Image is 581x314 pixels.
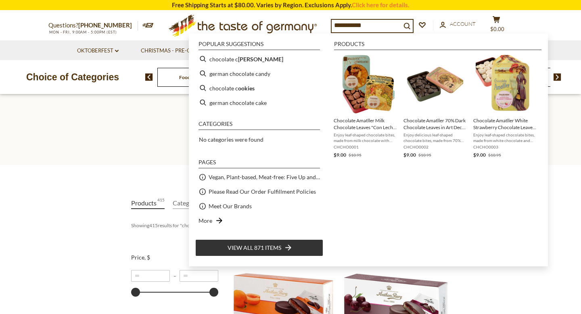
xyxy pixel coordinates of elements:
a: Food By Category [179,74,217,80]
p: Questions? [48,20,138,31]
span: $10.95 [418,153,431,157]
span: – [170,273,180,279]
span: Enjoy leaf-shaped chocolate bites, made from milk chocolate with caramel cream (con leche). A del... [334,132,397,143]
a: Chocolate Amatller Milk Chocolate Leaves "Con Leche" in Art Deco Gift Tin, 2.1 ozEnjoy leaf-shape... [334,55,397,159]
li: Chocolate Amatller White Strawberry Chocolate Leaves in Art Deco Gift TIn, 2.1 oz [470,52,540,162]
span: $0.00 [490,26,504,32]
a: Vegan, Plant-based, Meat-free: Five Up and Coming Brands [209,172,320,182]
span: Enjoy delicious leaf-shaped chocolate bites, made from 70% cocoa chocolate. Made using traditiona... [403,132,467,143]
b: [PERSON_NAME] [238,54,283,64]
li: Please Read Our Order Fulfillment Policies [195,184,323,199]
span: $9.00 [473,152,486,158]
img: next arrow [554,73,561,81]
span: View all 871 items [228,243,281,252]
a: Christmas - PRE-ORDER [141,46,210,55]
span: Chocolate Amatller White Strawberry Chocolate Leaves in Art Deco Gift TIn, 2.1 oz [473,117,537,131]
div: Instant Search Results [189,33,548,266]
li: german chocolate cake [195,95,323,110]
b: ookies [238,84,255,93]
li: View all 871 items [195,239,323,256]
input: Minimum value [131,270,170,282]
span: No categories were found [199,136,263,143]
li: Vegan, Plant-based, Meat-free: Five Up and Coming Brands [195,170,323,184]
a: Meet Our Brands [209,201,252,211]
span: Enjoy leaf-shaped chocolate bites, made from white chocolate and strawberry inclusions. A delight... [473,132,537,143]
li: chocolate candy [195,52,323,66]
span: 415 [157,197,165,208]
a: Chocolate Amatller 70% Dark Chocolate Leaves in Art Deco Gift Tin, 2.1 ozEnjoy delicious leaf-sha... [403,55,467,159]
li: Popular suggestions [199,41,320,50]
li: Categories [199,121,320,130]
b: 415 [149,222,158,228]
img: previous arrow [145,73,153,81]
a: Account [440,20,476,29]
span: CHCHO0003 [473,144,537,150]
input: Maximum value [180,270,218,282]
span: Chocolate Amatller Milk Chocolate Leaves "Con Leche" in Art Deco Gift Tin, 2.1 oz [334,117,397,131]
li: Chocolate Amatller Milk Chocolate Leaves "Con Leche" in Art Deco Gift Tin, 2.1 oz [330,52,400,162]
li: Pages [199,159,320,168]
a: View Products Tab [131,197,165,209]
span: $9.00 [334,152,346,158]
span: MON - FRI, 9:00AM - 5:00PM (EST) [48,30,117,34]
a: Click here for details. [352,1,409,8]
span: , $ [144,254,150,261]
li: german chocolate candy [195,66,323,81]
a: Oktoberfest [77,46,119,55]
li: chocolate cookies [195,81,323,95]
span: Chocolate Amatller 70% Dark Chocolate Leaves in Art Deco Gift Tin, 2.1 oz [403,117,467,131]
span: $10.95 [349,153,362,157]
a: Please Read Our Order Fulfillment Policies [209,187,316,196]
h1: Search results [25,131,556,149]
li: More [195,214,323,228]
a: [PHONE_NUMBER] [78,21,132,29]
a: View Categories Tab [173,197,206,209]
span: $9.00 [403,152,416,158]
button: $0.00 [484,16,508,36]
span: CHCHO0001 [334,144,397,150]
span: CHCHO0002 [403,144,467,150]
span: Price [131,254,150,261]
a: Chocolate Amatller White Strawberry Chocolate Leaves in Art Deco Gift TIn, 2.1 ozEnjoy leaf-shape... [473,55,537,159]
span: $10.95 [488,153,501,157]
li: Chocolate Amatller 70% Dark Chocolate Leaves in Art Deco Gift Tin, 2.1 oz [400,52,470,162]
div: Showing results for " " [131,218,327,232]
li: Meet Our Brands [195,199,323,214]
li: Products [334,41,541,50]
span: Account [450,21,476,27]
